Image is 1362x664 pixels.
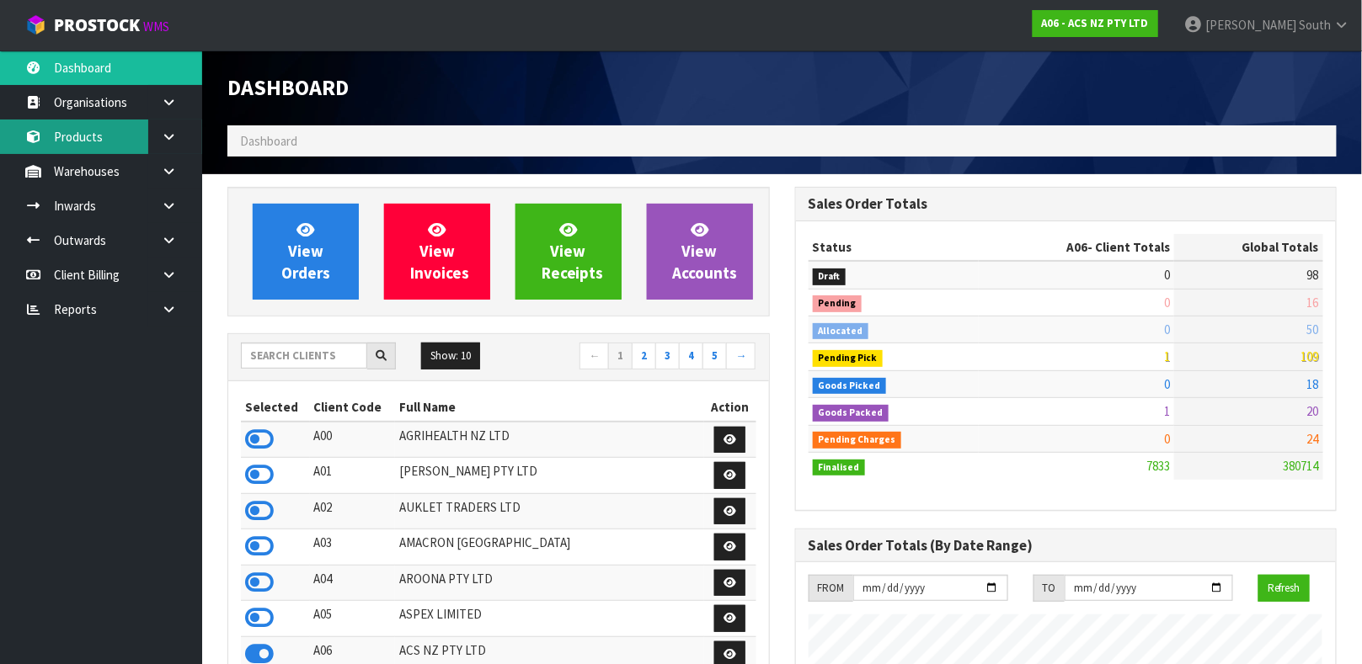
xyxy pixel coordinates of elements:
td: A02 [310,493,396,529]
a: 5 [702,343,727,369]
span: A06 [1066,239,1087,255]
a: ViewOrders [253,204,359,300]
span: 0 [1164,321,1170,337]
th: Full Name [395,394,704,421]
span: View Receipts [542,220,604,283]
span: View Orders [281,220,330,283]
th: - Client Totals [979,234,1175,261]
td: ASPEX LIMITED [395,601,704,637]
th: Client Code [310,394,396,421]
td: A05 [310,601,396,637]
span: ProStock [54,14,140,36]
span: Pending Charges [813,432,902,449]
input: Search clients [241,343,367,369]
span: 7833 [1146,458,1170,474]
span: 24 [1307,431,1319,447]
span: South [1299,17,1331,33]
a: A06 - ACS NZ PTY LTD [1033,10,1158,37]
td: AGRIHEALTH NZ LTD [395,422,704,458]
span: Pending Pick [813,350,884,367]
div: FROM [809,575,853,602]
span: 380714 [1284,458,1319,474]
span: 109 [1301,348,1319,364]
span: 0 [1164,431,1170,447]
span: Dashboard [227,73,349,101]
span: 0 [1164,376,1170,392]
span: 0 [1164,295,1170,311]
td: AROONA PTY LTD [395,565,704,601]
span: Dashboard [240,133,297,149]
span: 1 [1164,403,1170,419]
a: → [726,343,756,369]
strong: A06 - ACS NZ PTY LTD [1042,16,1149,30]
td: [PERSON_NAME] PTY LTD [395,458,704,494]
th: Selected [241,394,310,421]
a: ← [580,343,609,369]
nav: Page navigation [511,343,756,372]
a: 2 [632,343,656,369]
span: Draft [813,268,847,285]
th: Action [704,394,756,421]
span: [PERSON_NAME] [1205,17,1296,33]
span: 18 [1307,376,1319,392]
img: cube-alt.png [25,14,46,35]
span: 98 [1307,267,1319,283]
span: 20 [1307,403,1319,419]
span: View Accounts [673,220,738,283]
span: Goods Packed [813,405,889,422]
span: 1 [1164,348,1170,364]
a: ViewAccounts [647,204,753,300]
td: A00 [310,422,396,458]
span: 50 [1307,321,1319,337]
a: 4 [679,343,703,369]
small: WMS [143,19,169,35]
button: Refresh [1258,575,1310,602]
div: TO [1034,575,1065,602]
th: Status [809,234,979,261]
th: Global Totals [1174,234,1323,261]
td: AUKLET TRADERS LTD [395,493,704,529]
span: Pending [813,295,863,312]
span: View Invoices [410,220,469,283]
a: ViewReceipts [515,204,622,300]
span: 0 [1164,267,1170,283]
td: A03 [310,529,396,566]
span: Allocated [813,323,869,340]
td: A01 [310,458,396,494]
td: A04 [310,565,396,601]
h3: Sales Order Totals [809,196,1324,212]
span: 16 [1307,295,1319,311]
span: Goods Picked [813,378,887,395]
td: AMACRON [GEOGRAPHIC_DATA] [395,529,704,566]
span: Finalised [813,459,866,476]
a: 1 [608,343,633,369]
button: Show: 10 [421,343,480,369]
h3: Sales Order Totals (By Date Range) [809,538,1324,554]
a: ViewInvoices [384,204,490,300]
a: 3 [655,343,680,369]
